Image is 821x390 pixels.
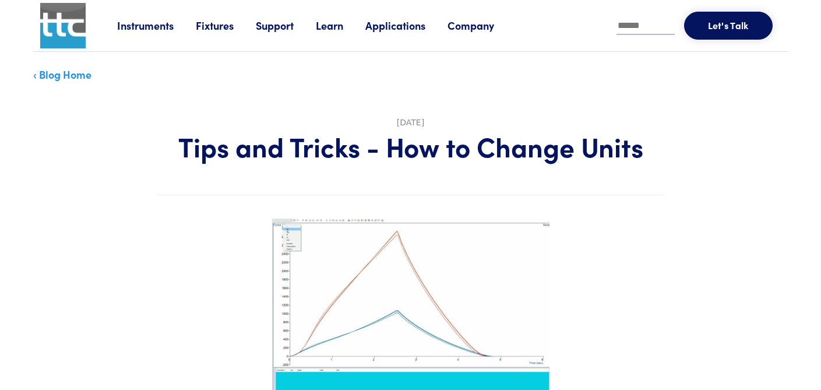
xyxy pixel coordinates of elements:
[196,18,256,33] a: Fixtures
[316,18,365,33] a: Learn
[157,129,664,163] h1: Tips and Tricks - How to Change Units
[684,12,773,40] button: Let's Talk
[256,18,316,33] a: Support
[40,3,86,48] img: ttc_logo_1x1_v1.0.png
[117,18,196,33] a: Instruments
[33,67,91,82] a: ‹ Blog Home
[397,118,424,127] time: [DATE]
[448,18,516,33] a: Company
[365,18,448,33] a: Applications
